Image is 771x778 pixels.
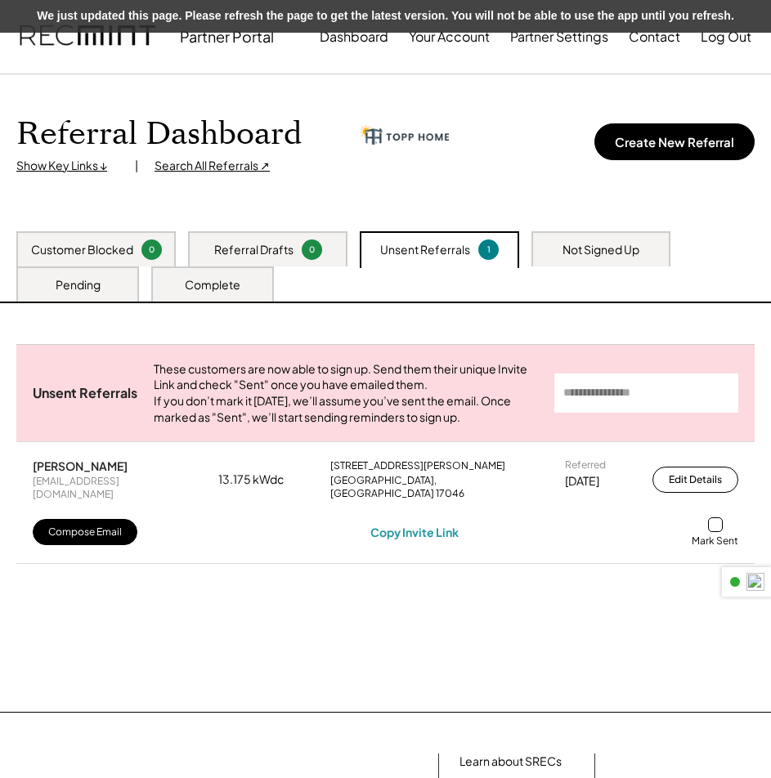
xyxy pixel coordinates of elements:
[565,473,599,490] div: [DATE]
[459,753,562,770] a: Learn about SRECs
[33,475,188,500] div: [EMAIL_ADDRESS][DOMAIN_NAME]
[692,534,738,548] div: Mark Sent
[320,20,388,53] button: Dashboard
[180,27,274,46] div: Partner Portal
[380,242,470,258] div: Unsent Referrals
[31,242,133,258] div: Customer Blocked
[370,525,459,539] div: Copy Invite Link
[20,9,155,65] img: recmint-logotype%403x.png
[185,277,240,293] div: Complete
[218,472,300,488] div: 13.175 kWdc
[214,242,294,258] div: Referral Drafts
[155,158,270,174] div: Search All Referrals ↗
[510,20,608,53] button: Partner Settings
[56,277,101,293] div: Pending
[594,123,755,160] button: Create New Referral
[563,242,639,258] div: Not Signed Up
[16,115,302,154] h1: Referral Dashboard
[481,244,496,256] div: 1
[33,385,137,402] div: Unsent Referrals
[135,158,138,174] div: |
[16,158,119,174] div: Show Key Links ↓
[330,474,535,499] div: [GEOGRAPHIC_DATA], [GEOGRAPHIC_DATA] 17046
[701,20,751,53] button: Log Out
[154,361,538,425] div: These customers are now able to sign up. Send them their unique Invite Link and check "Sent" once...
[304,244,320,256] div: 0
[652,467,738,493] button: Edit Details
[330,459,505,472] div: [STREET_ADDRESS][PERSON_NAME]
[144,244,159,256] div: 0
[359,124,449,145] img: cropped-topp-home-logo.png
[33,458,128,473] div: [PERSON_NAME]
[565,458,606,472] div: Referred
[33,519,137,545] button: Compose Email
[629,20,680,53] button: Contact
[409,20,490,53] button: Your Account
